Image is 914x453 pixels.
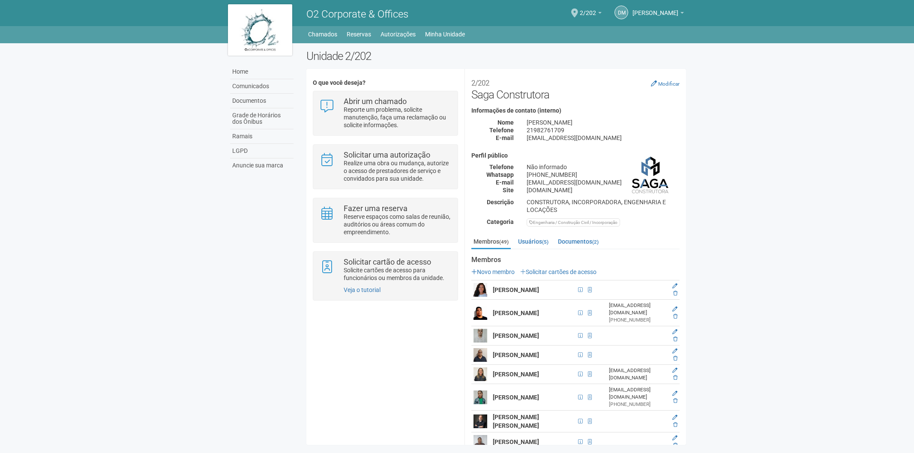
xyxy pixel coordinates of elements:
[672,306,677,312] a: Editar membro
[344,286,381,293] a: Veja o tutorial
[672,367,677,373] a: Editar membro
[493,438,539,445] strong: [PERSON_NAME]
[520,179,686,186] div: [EMAIL_ADDRESS][DOMAIN_NAME]
[673,422,677,428] a: Excluir membro
[673,313,677,319] a: Excluir membro
[228,4,292,56] img: logo.jpg
[632,1,678,16] span: DIEGO MEDEIROS
[473,306,487,320] img: user.png
[486,171,514,178] strong: Whatsapp
[672,329,677,335] a: Editar membro
[493,394,539,401] strong: [PERSON_NAME]
[344,106,451,129] p: Reporte um problema, solicite manutenção, faça uma reclamação ou solicite informações.
[520,171,686,179] div: [PHONE_NUMBER]
[306,8,408,20] span: O2 Corporate & Offices
[344,150,430,159] strong: Solicitar uma autorização
[471,256,680,264] strong: Membros
[471,268,515,275] a: Novo membro
[230,108,294,129] a: Grade de Horários dos Ônibus
[580,11,602,18] a: 2/202
[493,371,539,378] strong: [PERSON_NAME]
[497,119,514,126] strong: Nome
[308,28,337,40] a: Chamados
[473,367,487,381] img: user.png
[344,213,451,236] p: Reserve espaços como salas de reunião, auditórios ou áreas comum do empreendimento.
[344,97,407,106] strong: Abrir um chamado
[651,80,680,87] a: Modificar
[520,268,596,275] a: Solicitar cartões de acesso
[230,144,294,158] a: LGPD
[230,158,294,173] a: Anuncie sua marca
[471,79,489,87] small: 2/202
[632,11,684,18] a: [PERSON_NAME]
[673,398,677,404] a: Excluir membro
[473,283,487,297] img: user.png
[230,129,294,144] a: Ramais
[503,187,514,194] strong: Site
[672,348,677,354] a: Editar membro
[344,159,451,182] p: Realize uma obra ou mudança, autorize o acesso de prestadores de serviço e convidados para sua un...
[493,414,539,429] strong: [PERSON_NAME] [PERSON_NAME]
[425,28,465,40] a: Minha Unidade
[489,127,514,134] strong: Telefone
[344,204,408,213] strong: Fazer uma reserva
[473,329,487,343] img: user.png
[471,152,680,159] h4: Perfil público
[672,435,677,441] a: Editar membro
[580,1,596,16] span: 2/202
[473,435,487,449] img: user.png
[609,316,667,324] div: [PHONE_NUMBER]
[493,310,539,316] strong: [PERSON_NAME]
[614,6,628,19] a: DM
[487,199,514,206] strong: Descrição
[230,94,294,108] a: Documentos
[609,367,667,381] div: [EMAIL_ADDRESS][DOMAIN_NAME]
[493,286,539,293] strong: [PERSON_NAME]
[320,151,451,182] a: Solicitar uma autorização Realize uma obra ou mudança, autorize o acesso de prestadores de serviç...
[673,375,677,381] a: Excluir membro
[520,186,686,194] div: [DOMAIN_NAME]
[496,179,514,186] strong: E-mail
[673,442,677,448] a: Excluir membro
[487,218,514,225] strong: Categoria
[347,28,371,40] a: Reservas
[320,98,451,129] a: Abrir um chamado Reporte um problema, solicite manutenção, faça uma reclamação ou solicite inform...
[520,134,686,142] div: [EMAIL_ADDRESS][DOMAIN_NAME]
[673,290,677,296] a: Excluir membro
[672,390,677,396] a: Editar membro
[556,235,601,248] a: Documentos(2)
[473,414,487,428] img: user.png
[516,235,551,248] a: Usuários(5)
[592,239,599,245] small: (2)
[230,79,294,94] a: Comunicados
[320,205,451,236] a: Fazer uma reserva Reserve espaços como salas de reunião, auditórios ou áreas comum do empreendime...
[344,266,451,282] p: Solicite cartões de acesso para funcionários ou membros da unidade.
[673,355,677,361] a: Excluir membro
[230,65,294,79] a: Home
[520,119,686,126] div: [PERSON_NAME]
[471,235,511,249] a: Membros(49)
[489,164,514,170] strong: Telefone
[381,28,416,40] a: Autorizações
[520,163,686,171] div: Não informado
[471,107,680,114] h4: Informações de contato (interno)
[473,348,487,362] img: user.png
[313,80,458,86] h4: O que você deseja?
[493,352,539,358] strong: [PERSON_NAME]
[493,332,539,339] strong: [PERSON_NAME]
[609,386,667,401] div: [EMAIL_ADDRESS][DOMAIN_NAME]
[672,283,677,289] a: Editar membro
[344,257,431,266] strong: Solicitar cartão de acesso
[658,81,680,87] small: Modificar
[609,302,667,316] div: [EMAIL_ADDRESS][DOMAIN_NAME]
[673,336,677,342] a: Excluir membro
[609,401,667,408] div: [PHONE_NUMBER]
[520,198,686,214] div: CONSTRUTORA, INCORPORADORA, ENGENHARIA E LOCAÇÕES
[473,390,487,404] img: user.png
[630,152,673,195] img: business.png
[527,218,620,226] div: Engenharia / Construção Civil / Incorporação
[471,75,680,101] h2: Saga Construtora
[542,239,548,245] small: (5)
[499,239,509,245] small: (49)
[320,258,451,282] a: Solicitar cartão de acesso Solicite cartões de acesso para funcionários ou membros da unidade.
